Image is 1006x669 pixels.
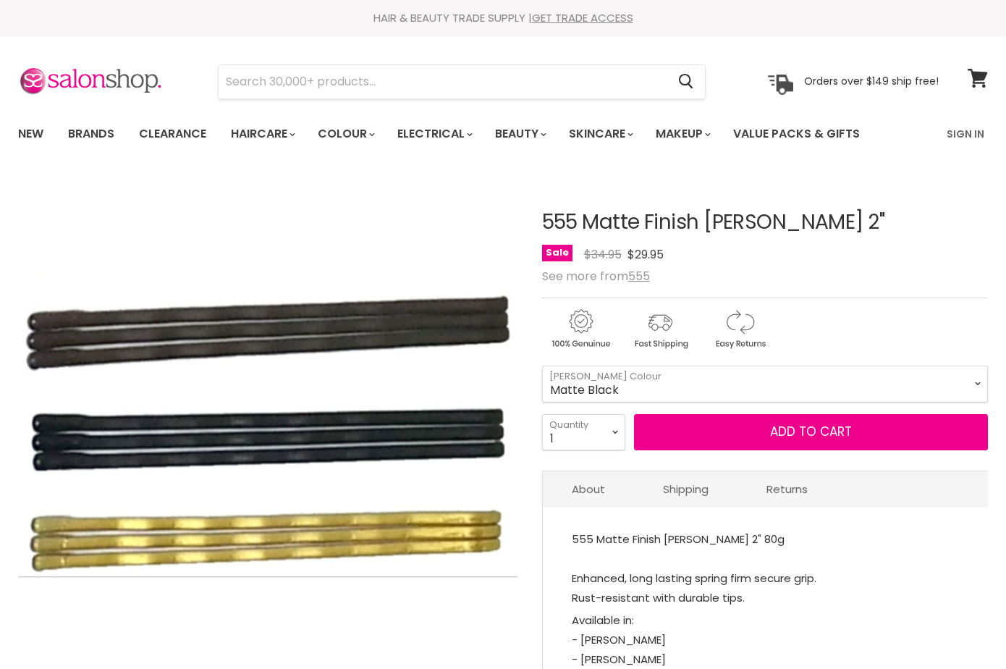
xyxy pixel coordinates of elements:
h1: 555 Matte Finish [PERSON_NAME] 2" [542,211,988,234]
a: GET TRADE ACCESS [532,10,633,25]
img: genuine.gif [542,307,619,351]
select: Quantity [542,414,625,450]
a: New [7,119,54,149]
span: Add to cart [770,423,852,440]
span: Rust-resistant with durable tips. [572,590,745,605]
a: Haircare [220,119,304,149]
p: 555 Matte Finish [PERSON_NAME] 2" 80g [572,529,959,610]
a: Skincare [558,119,642,149]
a: Electrical [386,119,481,149]
a: Colour [307,119,384,149]
a: Makeup [645,119,719,149]
a: Beauty [484,119,555,149]
span: - [PERSON_NAME] [572,632,666,647]
button: Search [667,65,705,98]
a: Value Packs & Gifts [722,119,871,149]
a: Returns [737,471,837,507]
span: $34.95 [584,246,622,263]
span: Available in: [572,613,634,628]
ul: Main menu [7,113,905,155]
a: 555 [628,268,650,285]
span: See more from [542,268,650,285]
a: Sign In [938,119,993,149]
span: Sale [542,245,572,261]
input: Search [219,65,667,98]
span: $29.95 [627,246,664,263]
p: Orders over $149 ship free! [804,75,939,88]
a: Shipping [634,471,737,507]
a: About [543,471,634,507]
img: 555 Matte Finish Bobby Pins 2" [18,272,517,577]
img: shipping.gif [622,307,698,351]
a: Brands [57,119,125,149]
span: Enhanced, long lasting spring firm secure grip. [572,571,816,586]
form: Product [218,64,706,99]
img: returns.gif [701,307,778,351]
button: Add to cart [634,414,988,450]
span: - [PERSON_NAME] [572,652,666,667]
a: Clearance [128,119,217,149]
